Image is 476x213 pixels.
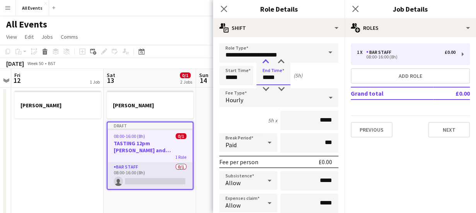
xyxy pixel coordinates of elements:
div: 1 Job [90,79,100,85]
div: [DATE] [6,60,24,67]
span: View [6,33,17,40]
h3: [PERSON_NAME] [14,102,101,109]
app-job-card: Draft08:00-16:00 (8h)0/1TASTING 12pm [PERSON_NAME] and [PERSON_NAME] x TBC ([DATE] BB)1 RoleBar S... [107,122,193,190]
app-card-role: Bar Staff0/108:00-16:00 (8h) [107,163,193,189]
span: 12 [13,76,20,85]
h3: Role Details [213,4,345,14]
a: Edit [22,32,37,42]
div: Draft [107,122,193,129]
div: (5h) [293,72,302,79]
div: £0.00 [319,158,332,166]
span: Fri [14,72,20,79]
div: Bar Staff [366,50,394,55]
app-job-card: [PERSON_NAME] [107,91,193,119]
div: £0.00 [445,50,456,55]
span: 0/1 [180,72,191,78]
span: Hourly [225,96,243,104]
td: Grand total [351,87,433,100]
span: Allow [225,179,241,187]
app-job-card: [PERSON_NAME] [14,91,101,119]
button: All Events [16,0,49,15]
span: Allow [225,201,241,209]
td: £0.00 [433,87,470,100]
button: Previous [351,122,392,137]
span: Sat [107,72,115,79]
span: Edit [25,33,34,40]
h3: TASTING 12pm [PERSON_NAME] and [PERSON_NAME] x TBC ([DATE] BB) [107,140,193,154]
div: Fee per person [219,158,258,166]
span: Sun [199,72,208,79]
span: Comms [61,33,78,40]
span: 1 Role [175,154,186,160]
a: View [3,32,20,42]
h3: [PERSON_NAME] [107,102,193,109]
div: Roles [345,19,476,37]
div: Shift [213,19,345,37]
span: 14 [198,76,208,85]
h3: Job Details [345,4,476,14]
div: BST [48,60,56,66]
span: 08:00-16:00 (8h) [114,133,145,139]
div: 2 Jobs [180,79,192,85]
span: Jobs [41,33,53,40]
button: Add role [351,68,470,84]
span: 13 [106,76,115,85]
div: 08:00-16:00 (8h) [357,55,456,59]
button: Next [428,122,470,137]
a: Comms [58,32,81,42]
h1: All Events [6,19,47,30]
a: Jobs [38,32,56,42]
span: 0/1 [176,133,186,139]
span: Paid [225,141,237,149]
div: 5h x [268,117,277,124]
div: 1 x [357,50,366,55]
span: Week 50 [26,60,45,66]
